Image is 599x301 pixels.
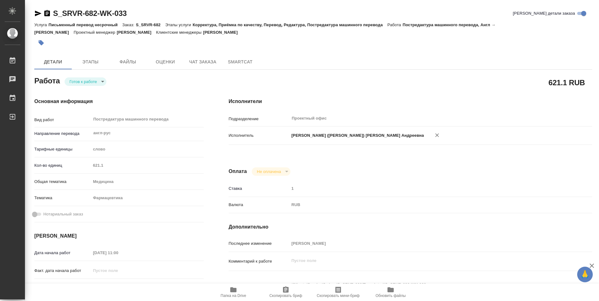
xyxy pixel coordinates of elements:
h2: Работа [34,75,60,86]
span: Обновить файлы [376,294,406,298]
span: 🙏 [580,268,590,281]
p: Подразделение [229,116,289,122]
p: Исполнитель [229,132,289,139]
button: 🙏 [577,267,593,282]
p: [PERSON_NAME] [117,30,156,35]
p: Путь на drive [229,282,289,289]
button: Скопировать мини-бриф [312,284,364,301]
p: Кол-во единиц [34,162,91,169]
span: Чат заказа [188,58,218,66]
span: SmartCat [225,58,255,66]
div: RUB [289,200,562,210]
h4: [PERSON_NAME] [34,232,204,240]
span: Детали [38,58,68,66]
p: Клиентские менеджеры [156,30,203,35]
p: Корректура, Приёмка по качеству, Перевод, Редактура, Постредактура машинного перевода [192,22,387,27]
p: Комментарий к работе [229,258,289,264]
p: Услуга [34,22,48,27]
input: Пустое поле [289,239,562,248]
p: Письменный перевод несрочный [48,22,122,27]
button: Удалить исполнителя [430,128,444,142]
input: Пустое поле [289,184,562,193]
p: Общая тематика [34,179,91,185]
h4: Дополнительно [229,223,592,231]
p: Ставка [229,185,289,192]
p: Последнее изменение [229,240,289,247]
div: Медицина [91,176,204,187]
p: [PERSON_NAME] [203,30,242,35]
p: Валюта [229,202,289,208]
span: Папка на Drive [221,294,246,298]
span: Нотариальный заказ [43,211,83,217]
h4: Оплата [229,168,247,175]
div: Готов к работе [252,167,290,176]
p: Этапы услуги [165,22,193,27]
p: Направление перевода [34,131,91,137]
span: Файлы [113,58,143,66]
p: Дата начала работ [34,250,91,256]
p: Тематика [34,195,91,201]
button: Обновить файлы [364,284,417,301]
span: Скопировать бриф [269,294,302,298]
span: Скопировать мини-бриф [317,294,359,298]
div: слово [91,144,204,155]
input: Пустое поле [91,266,145,275]
button: Добавить тэг [34,36,48,50]
h4: Исполнители [229,98,592,105]
p: S_SRVR-682 [136,22,165,27]
button: Папка на Drive [207,284,260,301]
h4: Основная информация [34,98,204,105]
p: Работа [387,22,403,27]
button: Скопировать бриф [260,284,312,301]
p: [PERSON_NAME] ([PERSON_NAME]) [PERSON_NAME] Андреевна [289,132,424,139]
p: Вид работ [34,117,91,123]
a: S_SRVR-682-WK-033 [53,9,127,17]
span: Оценки [150,58,180,66]
span: Этапы [75,58,105,66]
p: Факт. дата начала работ [34,268,91,274]
button: Не оплачена [255,169,283,174]
button: Готов к работе [68,79,99,84]
button: Скопировать ссылку [43,10,51,17]
div: Готов к работе [65,77,106,86]
textarea: /Clients/Servier/Orders/S_SRVR-682/Translated/S_SRVR-682-WK-033 [289,279,562,290]
h2: 621.1 RUB [548,77,585,88]
span: [PERSON_NAME] детали заказа [513,10,575,17]
p: Проектный менеджер [74,30,117,35]
input: Пустое поле [91,161,204,170]
input: Пустое поле [91,282,145,291]
button: Скопировать ссылку для ЯМессенджера [34,10,42,17]
input: Пустое поле [91,248,145,257]
div: Фармацевтика [91,193,204,203]
p: Заказ: [122,22,136,27]
p: Тарифные единицы [34,146,91,152]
